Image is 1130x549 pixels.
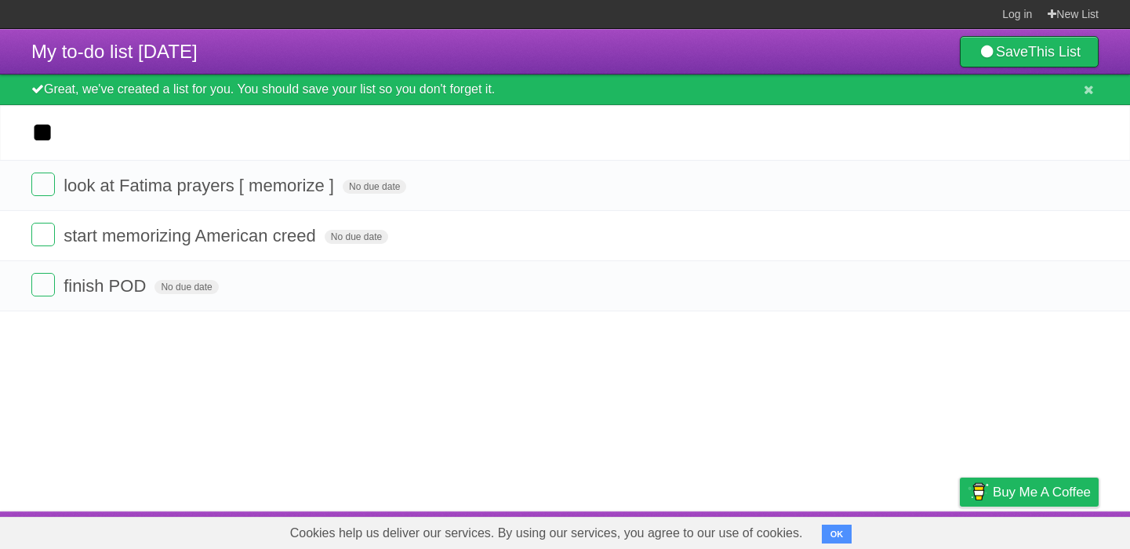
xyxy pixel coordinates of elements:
[939,515,980,545] a: Privacy
[154,280,218,294] span: No due date
[886,515,921,545] a: Terms
[274,518,819,549] span: Cookies help us deliver our services. By using our services, you agree to our use of cookies.
[343,180,406,194] span: No due date
[1028,44,1081,60] b: This List
[993,478,1091,506] span: Buy me a coffee
[31,41,198,62] span: My to-do list [DATE]
[960,478,1099,507] a: Buy me a coffee
[960,36,1099,67] a: SaveThis List
[968,478,989,505] img: Buy me a coffee
[751,515,784,545] a: About
[64,226,320,245] span: start memorizing American creed
[64,276,150,296] span: finish POD
[64,176,338,195] span: look at Fatima prayers [ memorize ]
[1000,515,1099,545] a: Suggest a feature
[822,525,852,544] button: OK
[31,273,55,296] label: Done
[803,515,867,545] a: Developers
[325,230,388,244] span: No due date
[31,173,55,196] label: Done
[31,223,55,246] label: Done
